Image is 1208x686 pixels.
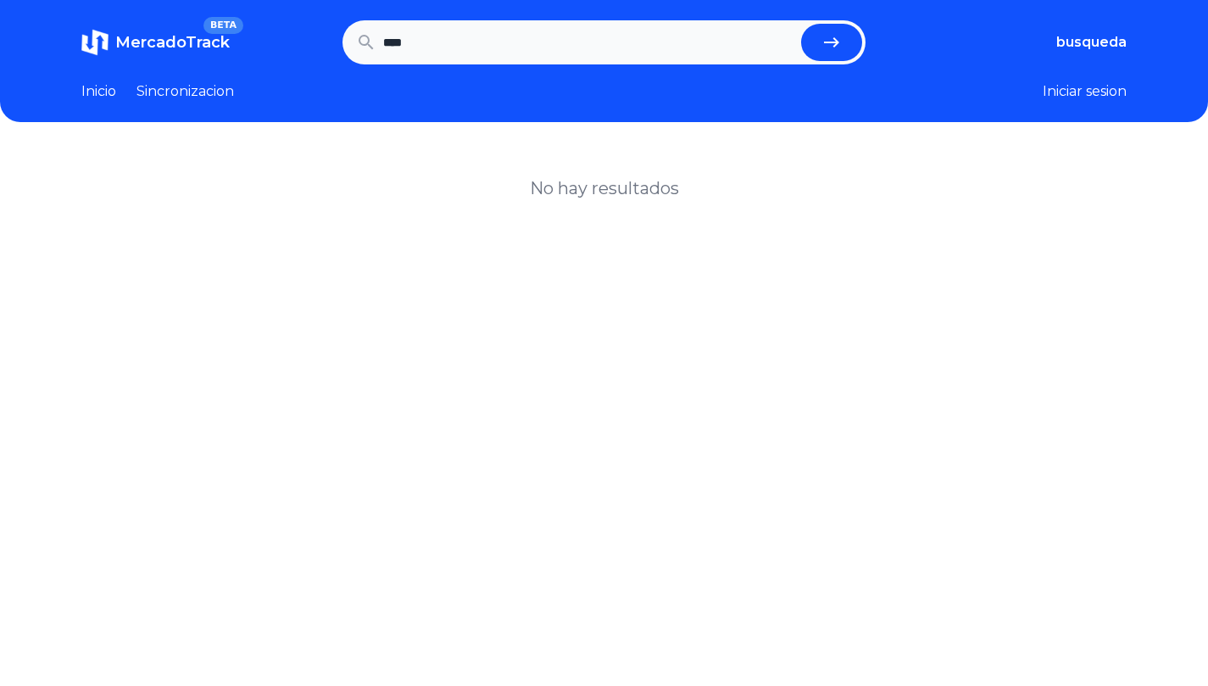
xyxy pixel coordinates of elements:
[203,17,243,34] span: BETA
[136,81,234,102] a: Sincronizacion
[115,33,230,52] span: MercadoTrack
[530,176,679,200] h1: No hay resultados
[81,81,116,102] a: Inicio
[1043,81,1127,102] button: Iniciar sesion
[81,29,109,56] img: MercadoTrack
[1056,32,1127,53] button: busqueda
[81,29,230,56] a: MercadoTrackBETA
